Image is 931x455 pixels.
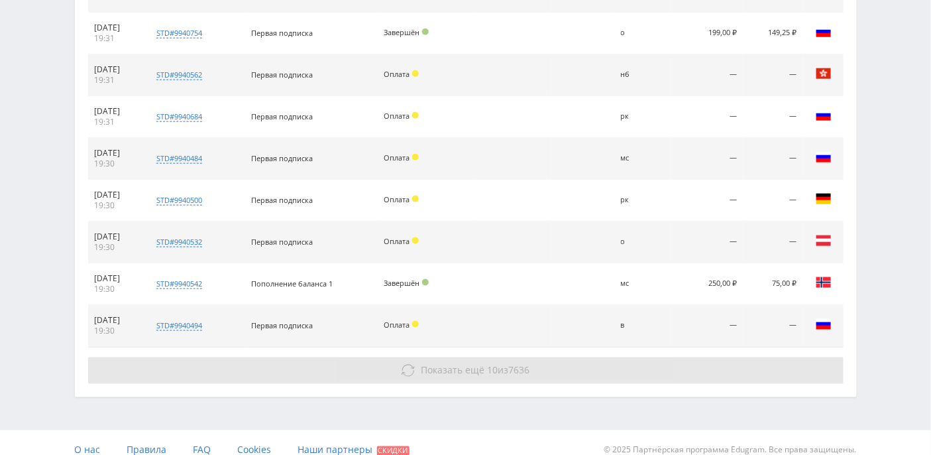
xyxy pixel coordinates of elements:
img: rus.png [816,24,832,40]
span: Первая подписка [252,28,313,38]
span: Первая подписка [252,153,313,163]
td: — [671,96,743,138]
td: 250,00 ₽ [671,263,743,305]
td: — [671,180,743,222]
div: std#9940500 [156,195,202,206]
td: — [671,54,743,96]
div: std#9940484 [156,153,202,164]
div: рк [621,112,665,121]
span: Первая подписка [252,195,313,205]
div: 19:30 [95,159,137,169]
td: — [743,138,803,180]
div: 19:31 [95,75,137,86]
span: 10 [487,364,498,377]
div: [DATE] [95,148,137,159]
div: [DATE] [95,190,137,200]
span: из [421,364,529,377]
span: Холд [412,112,419,119]
div: 19:30 [95,284,137,294]
div: std#9940532 [156,237,202,247]
div: [DATE] [95,64,137,75]
div: 19:31 [95,117,137,127]
td: 149,25 ₽ [743,13,803,54]
span: Оплата [384,111,410,121]
span: Холд [412,237,419,244]
div: о [621,29,665,37]
span: Пополнение баланса 1 [252,279,333,289]
div: 19:30 [95,200,137,211]
div: о [621,237,665,246]
span: Показать ещё [421,364,484,377]
span: Первая подписка [252,237,313,247]
span: Оплата [384,194,410,204]
img: deu.png [816,191,832,207]
div: [DATE] [95,273,137,284]
div: 19:31 [95,33,137,44]
div: рк [621,196,665,204]
img: nor.png [816,275,832,291]
div: мс [621,154,665,162]
img: rus.png [816,149,832,165]
span: Оплата [384,236,410,246]
td: — [671,138,743,180]
span: Оплата [384,153,410,162]
span: Подтвержден [422,279,429,286]
div: 19:30 [95,326,137,336]
span: 7636 [508,364,529,377]
div: [DATE] [95,106,137,117]
button: Показать ещё 10из7636 [88,357,844,384]
span: Завершён [384,27,420,37]
td: — [671,305,743,347]
div: [DATE] [95,231,137,242]
td: — [743,305,803,347]
div: std#9940754 [156,28,202,38]
span: Первая подписка [252,70,313,80]
span: Первая подписка [252,320,313,330]
img: rus.png [816,316,832,332]
img: rus.png [816,107,832,123]
td: — [671,222,743,263]
img: hkg.png [816,66,832,82]
td: — [743,180,803,222]
div: в [621,321,665,330]
div: нб [621,70,665,79]
span: Холд [412,196,419,202]
div: [DATE] [95,315,137,326]
span: Холд [412,321,419,328]
div: мс [621,279,665,288]
td: 199,00 ₽ [671,13,743,54]
span: Холд [412,154,419,161]
span: Подтвержден [422,29,429,35]
div: std#9940684 [156,111,202,122]
td: — [743,222,803,263]
span: Завершён [384,278,420,288]
div: [DATE] [95,23,137,33]
div: std#9940542 [156,279,202,289]
td: 75,00 ₽ [743,263,803,305]
span: Холд [412,70,419,77]
div: std#9940562 [156,70,202,80]
span: Оплата [384,69,410,79]
div: std#9940494 [156,320,202,331]
span: Оплата [384,320,410,330]
div: 19:30 [95,242,137,253]
td: — [743,96,803,138]
span: Первая подписка [252,111,313,121]
td: — [743,54,803,96]
img: aut.png [816,233,832,249]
